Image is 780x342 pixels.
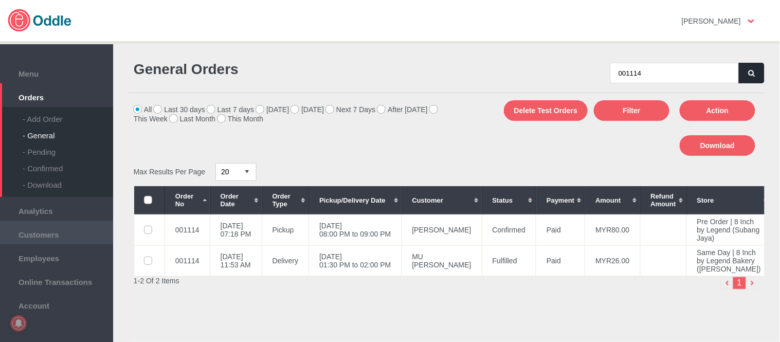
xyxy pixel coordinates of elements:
[402,245,482,276] td: MU [PERSON_NAME]
[23,140,113,156] div: - Pending
[680,135,755,156] button: Download
[536,245,585,276] td: Paid
[165,186,210,214] th: Order No
[256,105,289,114] label: [DATE]
[210,186,262,214] th: Order Date
[291,105,324,114] label: [DATE]
[536,186,585,214] th: Payment
[504,100,588,121] button: Delete Test Orders
[746,277,759,290] img: right-arrow.png
[23,173,113,189] div: - Download
[262,245,309,276] td: Delivery
[733,277,746,290] li: 1
[482,214,536,245] td: Confirmed
[402,214,482,245] td: [PERSON_NAME]
[5,67,108,78] span: Menu
[748,20,754,23] img: user-option-arrow.png
[309,245,402,276] td: [DATE] 01:30 PM to 02:00 PM
[23,107,113,123] div: - Add Order
[5,299,108,310] span: Account
[680,100,755,121] button: Action
[262,186,309,214] th: Order Type
[5,251,108,263] span: Employees
[170,115,215,123] label: Last Month
[23,156,113,173] div: - Confirmed
[5,204,108,215] span: Analytics
[154,105,205,114] label: Last 30 days
[640,186,686,214] th: Refund Amount
[721,277,734,290] img: left-arrow-small.png
[585,245,640,276] td: MYR26.00
[686,214,771,245] td: Pre Order | 8 Inch by Legend (Subang Jaya)
[23,123,113,140] div: - General
[686,186,771,214] th: Store
[134,61,442,78] h1: General Orders
[262,214,309,245] td: Pickup
[402,186,482,214] th: Customer
[134,105,152,114] label: All
[5,228,108,239] span: Customers
[326,105,375,114] label: Next 7 Days
[482,245,536,276] td: Fulfilled
[309,214,402,245] td: [DATE] 08:00 PM to 09:00 PM
[207,105,255,114] label: Last 7 days
[377,105,428,114] label: After [DATE]
[686,245,771,276] td: Same Day | 8 Inch by Legend Bakery ([PERSON_NAME])
[165,214,210,245] td: 001114
[210,214,262,245] td: [DATE] 07:18 PM
[134,168,205,176] span: Max Results Per Page
[217,115,263,123] label: This Month
[585,214,640,245] td: MYR80.00
[165,245,210,276] td: 001114
[536,214,585,245] td: Paid
[309,186,402,214] th: Pickup/Delivery Date
[585,186,640,214] th: Amount
[482,186,536,214] th: Status
[594,100,669,121] button: Filter
[210,245,262,276] td: [DATE] 11:53 AM
[610,63,739,83] input: Search by name, email or phone
[134,277,179,285] span: 1-2 Of 2 Items
[5,91,108,102] span: Orders
[5,275,108,286] span: Online Transactions
[682,17,741,25] strong: [PERSON_NAME]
